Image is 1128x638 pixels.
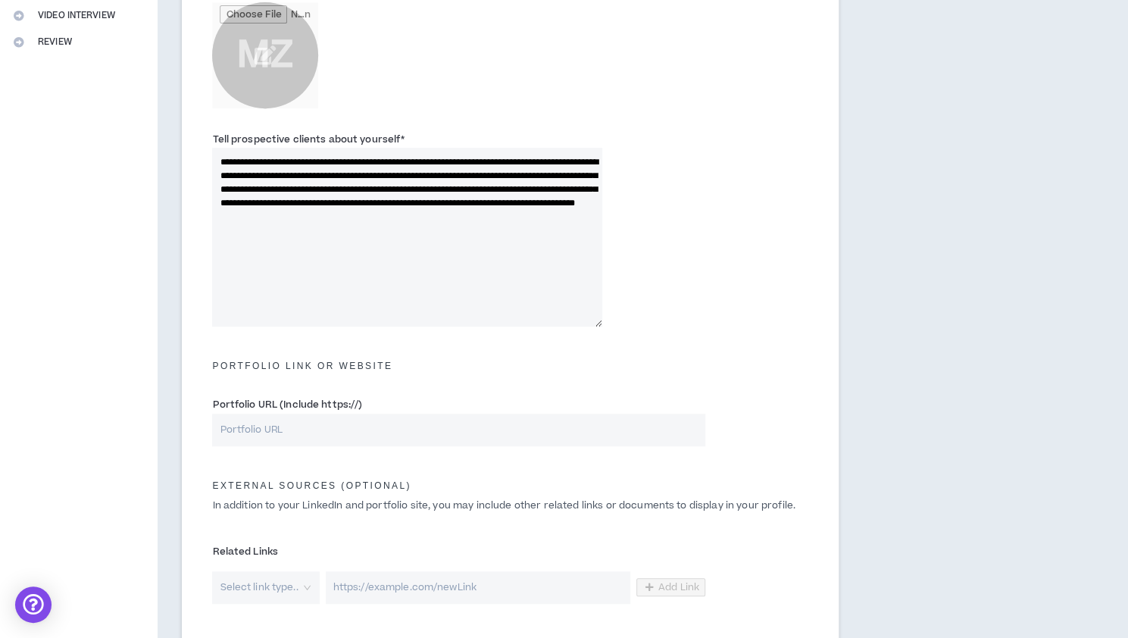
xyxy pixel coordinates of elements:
div: Open Intercom Messenger [15,586,52,623]
h5: External Sources (optional) [201,480,820,491]
h5: Portfolio Link or Website [201,361,820,371]
span: In addition to your LinkedIn and portfolio site, you may include other related links or documents... [212,499,795,512]
input: Portfolio URL [212,414,705,446]
input: https://example.com/newLink [326,571,630,604]
label: Portfolio URL (Include https://) [212,392,362,417]
span: Related Links [212,545,278,558]
label: Tell prospective clients about yourself [212,127,405,152]
button: Add Link [636,578,705,596]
